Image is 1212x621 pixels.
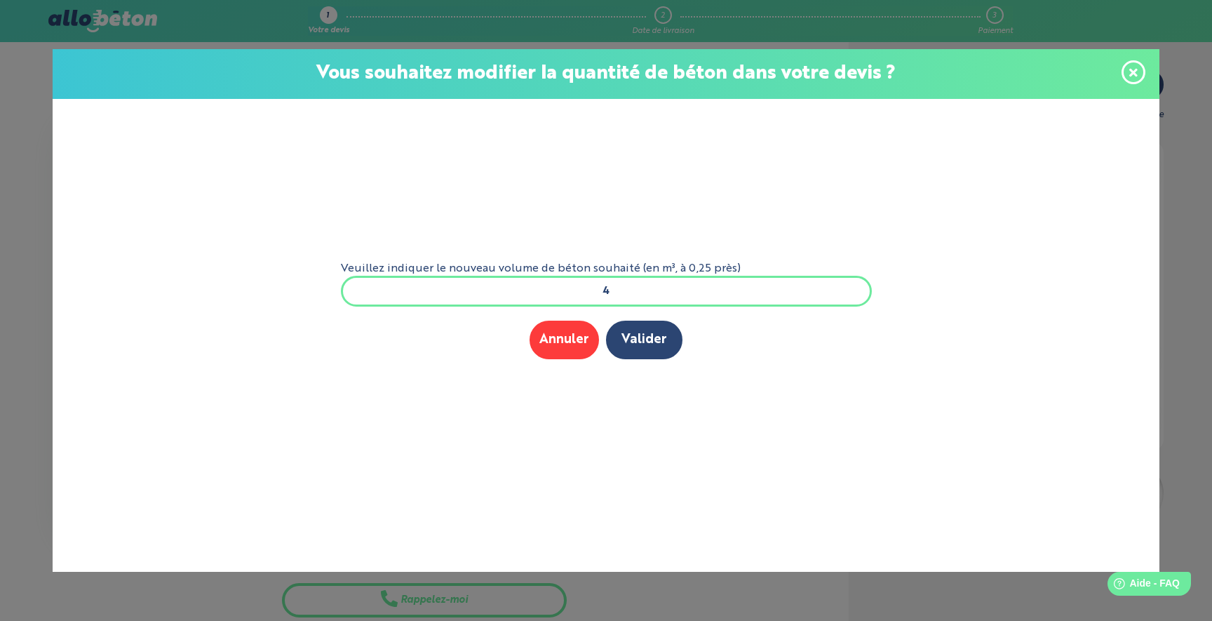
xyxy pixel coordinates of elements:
[67,63,1145,85] p: Vous souhaitez modifier la quantité de béton dans votre devis ?
[341,262,872,275] label: Veuillez indiquer le nouveau volume de béton souhaité (en m³, à 0,25 près)
[1087,566,1197,606] iframe: Help widget launcher
[530,321,599,359] button: Annuler
[606,321,682,359] button: Valider
[341,276,872,307] input: xxx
